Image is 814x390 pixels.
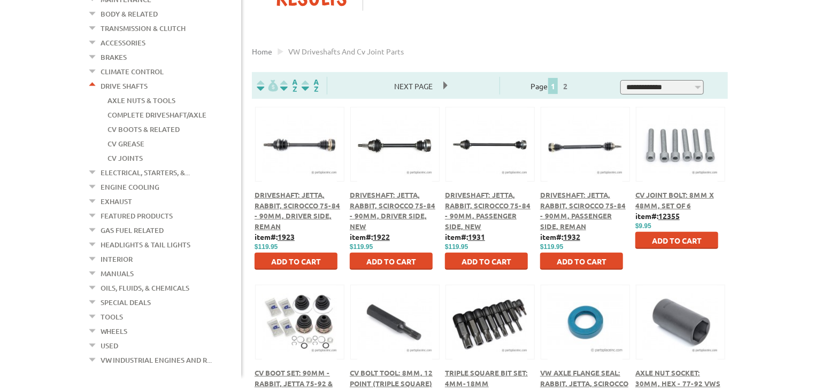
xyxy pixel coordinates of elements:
[445,368,528,388] a: Triple Square Bit Set: 4mm-18mm
[563,232,580,241] u: 1932
[445,253,528,270] button: Add to Cart
[635,232,718,249] button: Add to Cart
[445,190,531,231] a: Driveshaft: Jetta, Rabbit, Scirocco 75-84 - 90mm, Passenger Side, New
[548,78,558,94] span: 1
[255,190,340,231] a: Driveshaft: Jetta, Rabbit, Scirocco 75-84 - 90mm, Driver Side, Reman
[540,190,626,231] a: Driveshaft: Jetta, Rabbit, Scirocco 75-84 - 90mm, Passenger Side, Reman
[255,243,278,251] span: $119.95
[500,77,602,95] div: Page
[107,137,144,151] a: CV Grease
[540,253,623,270] button: Add to Cart
[101,252,133,266] a: Interior
[658,211,680,221] u: 12355
[255,232,295,241] b: item#:
[560,81,570,91] a: 2
[101,223,164,237] a: Gas Fuel Related
[462,256,511,266] span: Add to Cart
[101,209,173,223] a: Featured Products
[540,232,580,241] b: item#:
[107,93,175,107] a: Axle Nuts & Tools
[257,80,278,92] img: filterpricelow.svg
[101,21,186,35] a: Transmission & Clutch
[101,50,127,64] a: Brakes
[271,256,321,266] span: Add to Cart
[652,236,702,245] span: Add to Cart
[101,166,190,180] a: Electrical, Starters, &...
[288,46,404,56] span: VW driveshafts and cv joint parts
[350,243,373,251] span: $119.95
[635,190,714,210] a: CV Joint Bolt: 8mm x 48mm, Set of 6
[101,267,134,280] a: Manuals
[101,281,189,295] a: Oils, Fluids, & Chemicals
[540,243,563,251] span: $119.95
[383,78,443,94] span: Next Page
[255,253,337,270] button: Add to Cart
[101,36,145,50] a: Accessories
[101,353,212,367] a: VW Industrial Engines and R...
[278,232,295,241] u: 1923
[445,243,468,251] span: $119.95
[557,256,606,266] span: Add to Cart
[107,151,143,165] a: CV Joints
[101,79,148,93] a: Drive Shafts
[350,190,435,231] a: Driveshaft: Jetta, Rabbit, Scirocco 75-84 - 90mm, Driver Side, New
[101,65,164,79] a: Climate Control
[101,194,132,208] a: Exhaust
[366,256,416,266] span: Add to Cart
[635,211,680,221] b: item#:
[350,232,390,241] b: item#:
[101,238,190,252] a: Headlights & Tail Lights
[101,7,158,21] a: Body & Related
[101,339,118,353] a: Used
[101,180,159,194] a: Engine Cooling
[300,80,321,92] img: Sort by Sales Rank
[468,232,485,241] u: 1931
[101,295,151,309] a: Special Deals
[635,222,651,230] span: $9.95
[373,232,390,241] u: 1922
[101,310,123,324] a: Tools
[101,324,127,338] a: Wheels
[107,108,206,122] a: Complete Driveshaft/Axle
[278,80,300,92] img: Sort by Headline
[635,368,720,388] a: Axle Nut Socket: 30mm, Hex - 77-92 VWs
[350,253,433,270] button: Add to Cart
[445,232,485,241] b: item#:
[383,81,443,91] a: Next Page
[252,46,272,56] a: Home
[107,122,180,136] a: CV Boots & Related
